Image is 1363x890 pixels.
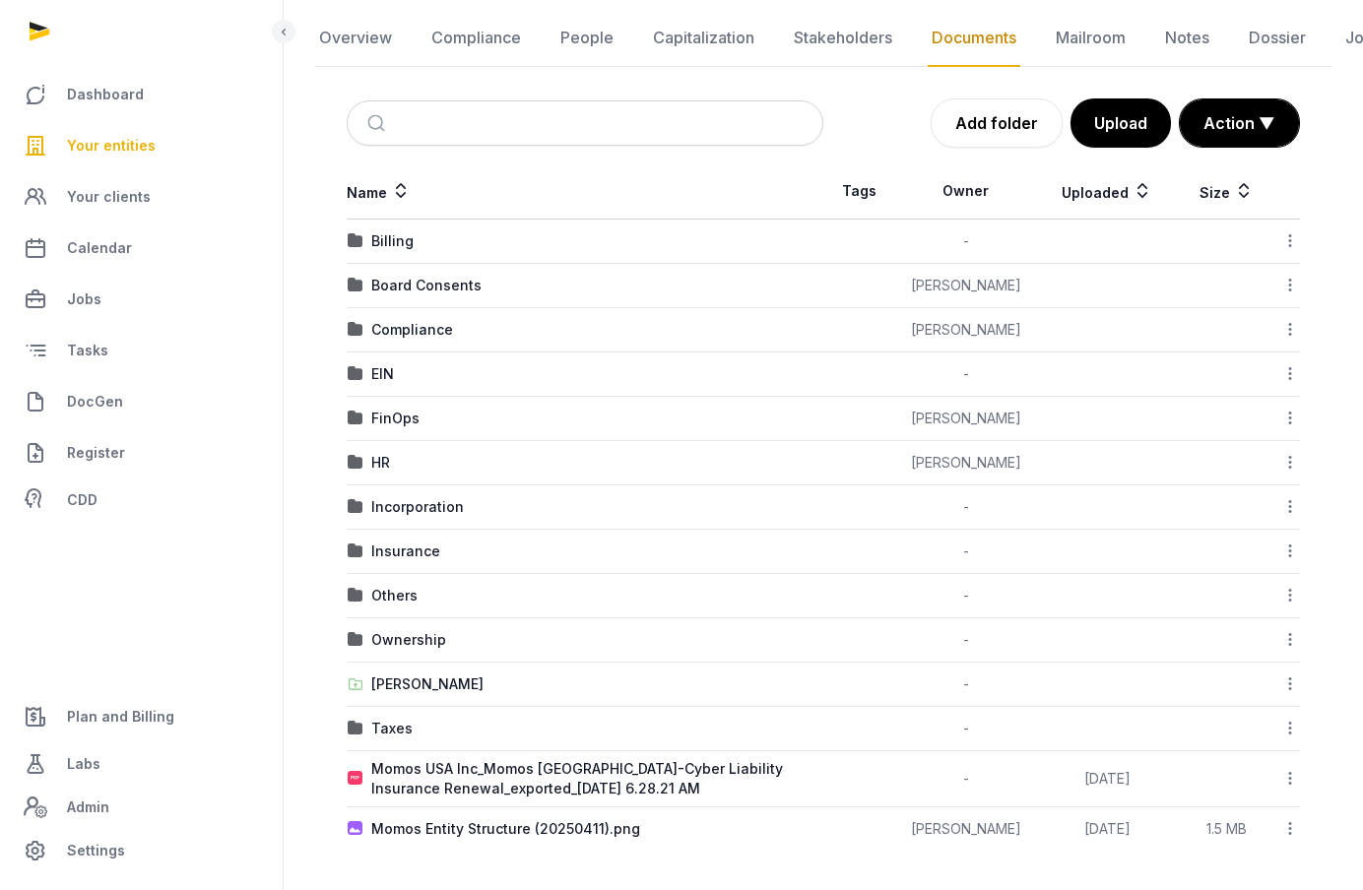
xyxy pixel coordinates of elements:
[896,397,1036,441] td: [PERSON_NAME]
[1161,10,1213,67] a: Notes
[67,236,132,260] span: Calendar
[1052,10,1130,67] a: Mailroom
[67,83,144,106] span: Dashboard
[1180,99,1299,147] button: Action ▼
[1178,807,1275,852] td: 1.5 MB
[67,287,101,311] span: Jobs
[896,485,1036,530] td: -
[790,10,896,67] a: Stakeholders
[67,839,125,862] span: Settings
[896,751,1036,807] td: -
[67,134,156,158] span: Your entities
[16,827,267,874] a: Settings
[896,352,1036,397] td: -
[67,339,108,362] span: Tasks
[348,771,363,787] img: pdf.svg
[371,364,394,384] div: EIN
[16,740,267,788] a: Labs
[371,541,440,561] div: Insurance
[931,98,1063,148] a: Add folder
[348,632,363,648] img: folder.svg
[348,543,363,559] img: folder.svg
[16,429,267,477] a: Register
[16,276,267,323] a: Jobs
[556,10,617,67] a: People
[348,455,363,471] img: folder.svg
[371,320,453,340] div: Compliance
[371,719,413,738] div: Taxes
[896,707,1036,751] td: -
[371,276,482,295] div: Board Consents
[315,10,396,67] a: Overview
[16,378,267,425] a: DocGen
[896,618,1036,663] td: -
[371,630,446,650] div: Ownership
[67,488,97,512] span: CDD
[1178,163,1275,220] th: Size
[896,807,1036,852] td: [PERSON_NAME]
[896,663,1036,707] td: -
[896,441,1036,485] td: [PERSON_NAME]
[348,499,363,515] img: folder.svg
[348,411,363,426] img: folder.svg
[1245,10,1310,67] a: Dossier
[16,327,267,374] a: Tasks
[823,163,896,220] th: Tags
[348,366,363,382] img: folder.svg
[348,322,363,338] img: folder.svg
[16,480,267,520] a: CDD
[1084,770,1131,787] span: [DATE]
[348,821,363,837] img: image.svg
[896,220,1036,264] td: -
[896,163,1036,220] th: Owner
[371,409,420,428] div: FinOps
[67,705,174,729] span: Plan and Billing
[67,441,125,465] span: Register
[896,264,1036,308] td: [PERSON_NAME]
[16,173,267,221] a: Your clients
[371,497,464,517] div: Incorporation
[348,233,363,249] img: folder.svg
[348,278,363,293] img: folder.svg
[371,453,390,473] div: HR
[371,674,484,694] div: [PERSON_NAME]
[371,819,640,839] div: Momos Entity Structure (20250411).png
[649,10,758,67] a: Capitalization
[348,676,363,692] img: folder-upload.svg
[16,224,267,272] a: Calendar
[67,752,100,776] span: Labs
[16,788,267,827] a: Admin
[1084,820,1131,837] span: [DATE]
[16,693,267,740] a: Plan and Billing
[67,390,123,413] span: DocGen
[371,586,418,605] div: Others
[67,185,151,209] span: Your clients
[16,122,267,169] a: Your entities
[928,10,1020,67] a: Documents
[1071,98,1171,148] button: Upload
[347,163,823,220] th: Name
[348,588,363,604] img: folder.svg
[356,101,402,145] button: Submit
[896,574,1036,618] td: -
[315,10,1331,67] nav: Tabs
[896,530,1036,574] td: -
[896,308,1036,352] td: [PERSON_NAME]
[371,759,822,798] div: Momos USA Inc_Momos [GEOGRAPHIC_DATA]-Cyber Liability Insurance Renewal_exported_[DATE] 6.28.21 AM
[371,231,414,251] div: Billing
[427,10,525,67] a: Compliance
[1036,163,1179,220] th: Uploaded
[348,721,363,736] img: folder.svg
[67,795,109,819] span: Admin
[16,71,267,118] a: Dashboard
